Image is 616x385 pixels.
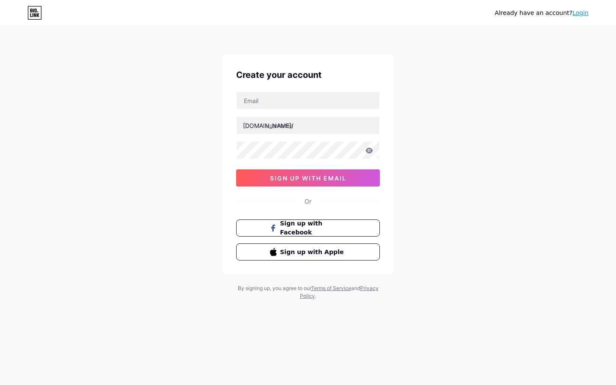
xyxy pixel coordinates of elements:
div: Create your account [236,68,380,81]
span: Sign up with Apple [280,248,346,257]
span: sign up with email [270,175,346,182]
a: Login [572,9,589,16]
a: Terms of Service [311,285,351,291]
button: sign up with email [236,169,380,187]
div: Or [305,197,311,206]
div: By signing up, you agree to our and . [235,284,381,300]
div: [DOMAIN_NAME]/ [243,121,293,130]
button: Sign up with Facebook [236,219,380,237]
button: Sign up with Apple [236,243,380,261]
span: Sign up with Facebook [280,219,346,237]
input: Email [237,92,379,109]
div: Already have an account? [495,9,589,18]
input: username [237,117,379,134]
